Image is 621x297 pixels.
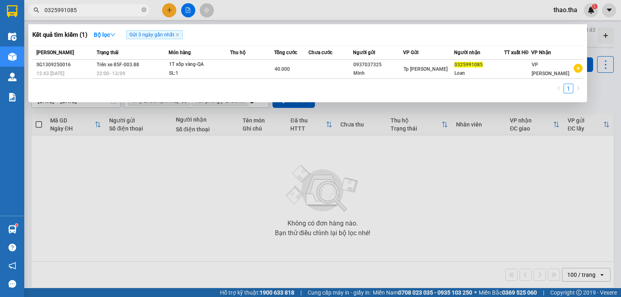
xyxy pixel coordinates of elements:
[353,50,375,55] span: Người gửi
[8,262,16,270] span: notification
[8,225,17,234] img: warehouse-icon
[36,71,64,76] span: 12:43 [DATE]
[8,32,17,41] img: warehouse-icon
[8,53,17,61] img: warehouse-icon
[169,50,191,55] span: Món hàng
[576,86,581,91] span: right
[87,28,122,41] button: Bộ lọcdown
[36,61,94,69] div: SG1309250016
[454,69,504,78] div: Loan
[554,84,564,93] li: Previous Page
[175,33,180,37] span: close
[15,224,18,226] sup: 1
[94,32,116,38] strong: Bộ lọc
[8,93,17,101] img: solution-icon
[230,50,245,55] span: Thu hộ
[32,31,87,39] h3: Kết quả tìm kiếm ( 1 )
[142,6,146,14] span: close-circle
[36,50,74,55] span: [PERSON_NAME]
[34,7,39,13] span: search
[44,6,140,15] input: Tìm tên, số ĐT hoặc mã đơn
[531,50,551,55] span: VP Nhận
[574,64,583,73] span: plus-circle
[573,84,583,93] button: right
[454,50,480,55] span: Người nhận
[169,60,230,69] div: 1T xốp vàng-QA
[353,69,403,78] div: Minh
[8,73,17,81] img: warehouse-icon
[7,5,17,17] img: logo-vxr
[564,84,573,93] a: 1
[8,244,16,251] span: question-circle
[97,50,118,55] span: Trạng thái
[403,50,418,55] span: VP Gửi
[504,50,529,55] span: TT xuất HĐ
[403,66,448,72] span: Tp [PERSON_NAME]
[454,62,483,67] span: 0325991085
[353,61,403,69] div: 0937037325
[275,66,290,72] span: 40.000
[564,84,573,93] li: 1
[573,84,583,93] li: Next Page
[110,32,116,38] span: down
[308,50,332,55] span: Chưa cước
[8,280,16,288] span: message
[97,71,125,76] span: 22:00 - 13/09
[97,62,139,67] span: Trên xe 85F-003.88
[532,62,569,76] span: VP [PERSON_NAME]
[274,50,297,55] span: Tổng cước
[142,7,146,12] span: close-circle
[126,30,183,39] span: Gửi 3 ngày gần nhất
[169,69,230,78] div: SL: 1
[554,84,564,93] button: left
[556,86,561,91] span: left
